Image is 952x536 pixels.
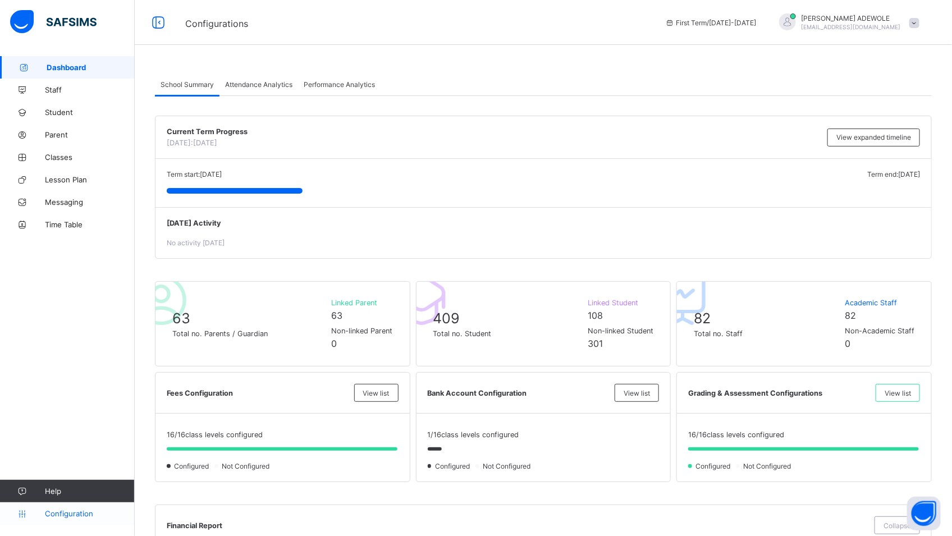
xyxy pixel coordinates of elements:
[433,310,460,327] span: 409
[185,18,248,29] span: Configurations
[45,130,135,139] span: Parent
[167,521,869,530] span: Financial Report
[332,310,343,321] span: 63
[428,389,610,397] span: Bank Account Configuration
[688,430,784,439] span: 16 / 16 class levels configured
[45,487,134,496] span: Help
[743,462,795,470] span: Not Configured
[434,462,473,470] span: Configured
[482,462,534,470] span: Not Configured
[588,310,603,321] span: 108
[694,310,711,327] span: 82
[867,170,920,178] span: Term end: [DATE]
[845,299,914,307] span: Academic Staff
[45,153,135,162] span: Classes
[332,299,393,307] span: Linked Parent
[332,327,393,335] span: Non-linked Parent
[225,80,292,89] span: Attendance Analytics
[304,80,375,89] span: Performance Analytics
[845,327,914,335] span: Non-Academic Staff
[624,389,650,397] span: View list
[167,170,222,178] span: Term start: [DATE]
[885,389,911,397] span: View list
[167,127,822,136] span: Current Term Progress
[768,13,925,32] div: OLUBUNMIADEWOLE
[588,338,603,349] span: 301
[688,389,870,397] span: Grading & Assessment Configurations
[332,338,337,349] span: 0
[907,497,941,530] button: Open asap
[845,310,856,321] span: 82
[45,108,135,117] span: Student
[167,139,217,147] span: [DATE]: [DATE]
[172,310,190,327] span: 63
[167,430,263,439] span: 16 / 16 class levels configured
[588,327,653,335] span: Non-linked Student
[173,462,212,470] span: Configured
[428,430,519,439] span: 1 / 16 class levels configured
[836,133,911,141] span: View expanded timeline
[433,329,583,338] span: Total no. Student
[694,329,839,338] span: Total no. Staff
[802,14,901,22] span: [PERSON_NAME] ADEWOLE
[665,19,757,27] span: session/term information
[47,63,135,72] span: Dashboard
[161,80,214,89] span: School Summary
[363,389,390,397] span: View list
[45,175,135,184] span: Lesson Plan
[10,10,97,34] img: safsims
[695,462,734,470] span: Configured
[167,219,920,227] span: [DATE] Activity
[45,198,135,207] span: Messaging
[167,239,225,247] span: No activity [DATE]
[172,329,326,338] span: Total no. Parents / Guardian
[45,509,134,518] span: Configuration
[45,220,135,229] span: Time Table
[167,389,349,397] span: Fees Configuration
[221,462,273,470] span: Not Configured
[588,299,653,307] span: Linked Student
[845,338,850,349] span: 0
[802,24,901,30] span: [EMAIL_ADDRESS][DOMAIN_NAME]
[45,85,135,94] span: Staff
[884,521,911,530] span: Collapse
